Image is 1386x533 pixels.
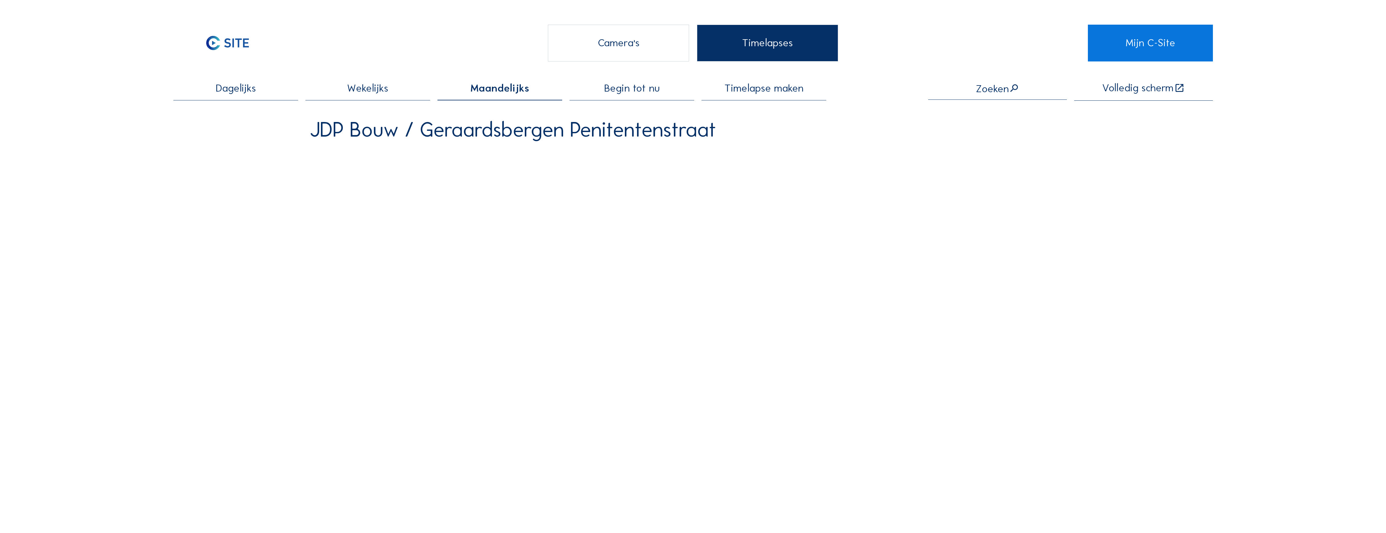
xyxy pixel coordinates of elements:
a: Mijn C-Site [1088,25,1213,61]
span: Dagelijks [216,83,256,93]
span: Maandelijks [470,83,529,93]
img: C-SITE Logo [173,25,282,61]
div: Camera's [548,25,689,61]
span: Wekelijks [347,83,388,93]
span: Timelapse maken [724,83,803,93]
span: Begin tot nu [604,83,660,93]
div: Timelapses [697,25,838,61]
div: Volledig scherm [1102,83,1173,94]
video: Your browser does not support the video tag. [310,150,1076,533]
div: Zoeken [976,83,1019,94]
a: C-SITE Logo [173,25,298,61]
div: JDP Bouw / Geraardsbergen Penitentenstraat [310,119,716,140]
